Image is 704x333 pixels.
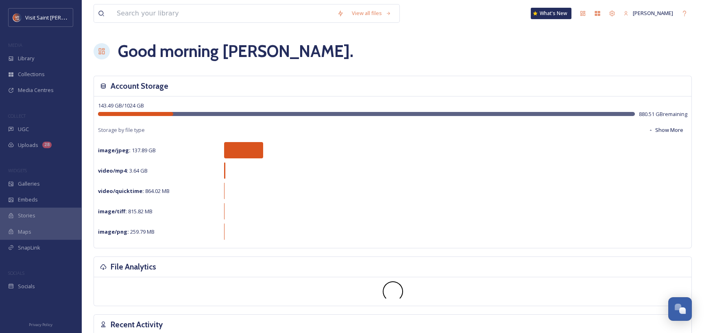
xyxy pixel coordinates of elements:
[29,322,52,327] span: Privacy Policy
[633,9,673,17] span: [PERSON_NAME]
[18,283,35,290] span: Socials
[531,8,571,19] a: What's New
[118,39,353,64] h1: Good morning [PERSON_NAME] .
[98,208,153,215] span: 815.82 MB
[668,297,692,321] button: Open Chat
[8,113,26,119] span: COLLECT
[13,13,21,22] img: Visit%20Saint%20Paul%20Updated%20Profile%20Image.jpg
[98,228,155,235] span: 259.79 MB
[111,319,163,331] h3: Recent Activity
[98,126,145,134] span: Storage by file type
[619,5,677,21] a: [PERSON_NAME]
[18,196,38,204] span: Embeds
[98,228,129,235] strong: image/png :
[111,261,156,273] h3: File Analytics
[98,147,156,154] span: 137.89 GB
[98,187,170,195] span: 864.02 MB
[644,122,687,138] button: Show More
[25,13,90,21] span: Visit Saint [PERSON_NAME]
[18,180,40,188] span: Galleries
[348,5,395,21] a: View all files
[98,167,128,174] strong: video/mp4 :
[113,4,333,22] input: Search your library
[18,141,38,149] span: Uploads
[8,42,22,48] span: MEDIA
[98,187,144,195] strong: video/quicktime :
[98,208,127,215] strong: image/tiff :
[18,55,34,62] span: Library
[18,228,31,236] span: Maps
[18,86,54,94] span: Media Centres
[98,102,144,109] span: 143.49 GB / 1024 GB
[8,270,24,276] span: SOCIALS
[8,167,27,173] span: WIDGETS
[111,80,168,92] h3: Account Storage
[18,244,40,252] span: SnapLink
[98,167,148,174] span: 3.64 GB
[29,319,52,329] a: Privacy Policy
[18,70,45,78] span: Collections
[42,142,52,148] div: 28
[639,110,687,118] span: 880.51 GB remaining
[18,125,29,133] span: UGC
[18,212,35,219] span: Stories
[98,147,131,154] strong: image/jpeg :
